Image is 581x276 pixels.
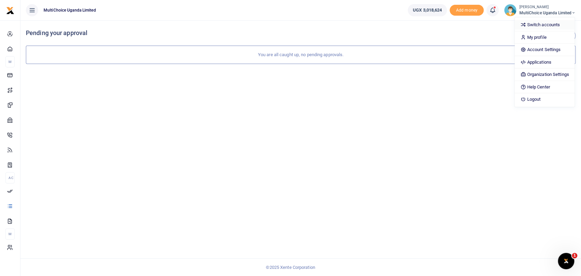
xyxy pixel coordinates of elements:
a: Account Settings [515,45,574,54]
a: profile-user [PERSON_NAME] MultiChoice Uganda Limited [504,4,576,16]
li: M [5,228,15,240]
a: Applications [515,58,574,67]
span: MultiChoice Uganda Limited [41,7,99,13]
a: Switch accounts [515,20,574,30]
li: M [5,56,15,67]
span: Add money [450,5,484,16]
a: Add money [450,7,484,12]
a: Logout [515,95,574,104]
img: profile-user [504,4,516,16]
span: 1 [572,253,577,258]
h4: Pending your approval [26,29,576,37]
iframe: Intercom live chat [558,253,574,269]
a: Help Center [515,82,574,92]
span: MultiChoice Uganda Limited [519,10,576,16]
a: My profile [515,33,574,42]
a: logo-small logo-large logo-large [6,7,14,13]
a: UGX 3,018,624 [408,4,447,16]
small: [PERSON_NAME] [519,4,576,10]
a: Organization Settings [515,70,574,79]
div: You are all caught up, no pending approvals. [26,46,576,64]
li: Ac [5,172,15,183]
img: logo-small [6,6,14,15]
span: UGX 3,018,624 [413,7,442,14]
li: Wallet ballance [405,4,450,16]
li: Toup your wallet [450,5,484,16]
